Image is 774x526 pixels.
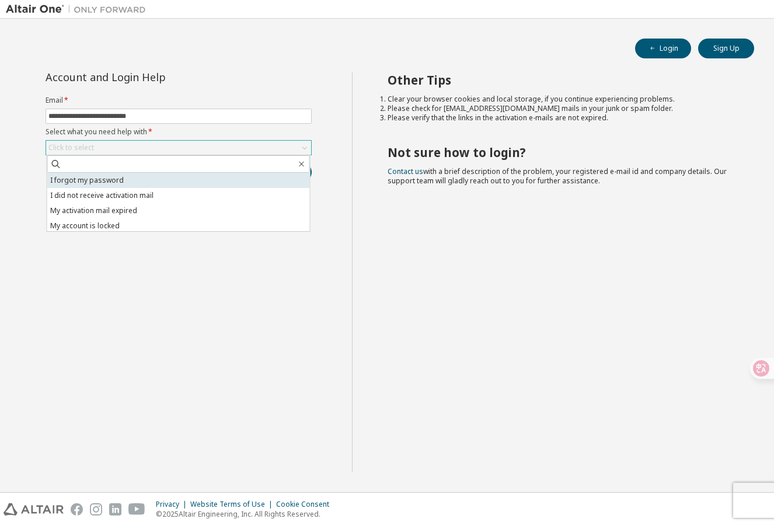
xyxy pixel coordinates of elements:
button: Sign Up [698,39,754,58]
li: Please check for [EMAIL_ADDRESS][DOMAIN_NAME] mails in your junk or spam folder. [388,104,734,113]
li: Please verify that the links in the activation e-mails are not expired. [388,113,734,123]
label: Select what you need help with [46,127,312,137]
div: Click to select [48,143,94,152]
h2: Not sure how to login? [388,145,734,160]
h2: Other Tips [388,72,734,88]
div: Cookie Consent [276,500,336,509]
img: Altair One [6,4,152,15]
img: altair_logo.svg [4,503,64,515]
img: youtube.svg [128,503,145,515]
button: Login [635,39,691,58]
img: linkedin.svg [109,503,121,515]
li: Clear your browser cookies and local storage, if you continue experiencing problems. [388,95,734,104]
div: Website Terms of Use [190,500,276,509]
span: with a brief description of the problem, your registered e-mail id and company details. Our suppo... [388,166,727,186]
div: Privacy [156,500,190,509]
div: Click to select [46,141,311,155]
img: facebook.svg [71,503,83,515]
label: Email [46,96,312,105]
li: I forgot my password [47,173,310,188]
div: Account and Login Help [46,72,259,82]
img: instagram.svg [90,503,102,515]
a: Contact us [388,166,423,176]
p: © 2025 Altair Engineering, Inc. All Rights Reserved. [156,509,336,519]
